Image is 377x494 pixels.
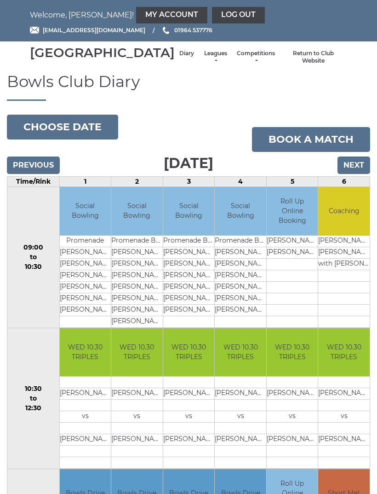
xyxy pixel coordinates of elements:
span: 01964 537776 [174,27,212,34]
a: Phone us 01964 537776 [161,26,212,35]
td: 2 [111,177,163,187]
td: [PERSON_NAME] [267,434,318,446]
td: vs [318,411,370,423]
td: [PERSON_NAME] [215,270,266,281]
td: [PERSON_NAME] [163,270,215,281]
td: WED 10.30 TRIPLES [318,328,370,377]
td: [PERSON_NAME] [111,434,163,446]
td: Coaching [318,187,370,235]
td: Social Bowling [60,187,111,235]
td: [PERSON_NAME] [318,434,370,446]
td: [PERSON_NAME] [267,247,318,258]
div: [GEOGRAPHIC_DATA] [30,46,175,60]
input: Next [337,157,370,174]
a: Leagues [203,50,228,65]
td: Roll Up Online Booking [267,187,318,235]
td: WED 10.30 TRIPLES [111,328,163,377]
td: [PERSON_NAME] [111,258,163,270]
td: [PERSON_NAME] [163,304,215,316]
td: [PERSON_NAME] [60,247,111,258]
td: [PERSON_NAME] [163,293,215,304]
span: [EMAIL_ADDRESS][DOMAIN_NAME] [43,27,145,34]
td: with [PERSON_NAME] [318,258,370,270]
td: Promenade Bowls [215,235,266,247]
td: [PERSON_NAME] [215,304,266,316]
h1: Bowls Club Diary [7,73,370,101]
td: WED 10.30 TRIPLES [163,328,215,377]
td: Social Bowling [163,187,215,235]
td: 1 [59,177,111,187]
a: Book a match [252,127,370,152]
td: [PERSON_NAME] [163,247,215,258]
td: [PERSON_NAME] [111,247,163,258]
td: 10:30 to 12:30 [7,328,60,469]
td: [PERSON_NAME] [111,304,163,316]
td: [PERSON_NAME] [111,270,163,281]
td: vs [215,411,266,423]
a: Competitions [237,50,275,65]
img: Email [30,27,39,34]
td: Social Bowling [111,187,163,235]
nav: Welcome, [PERSON_NAME]! [30,7,347,23]
td: Time/Rink [7,177,60,187]
td: [PERSON_NAME] [111,281,163,293]
td: [PERSON_NAME] [111,293,163,304]
td: [PERSON_NAME] [163,258,215,270]
td: [PERSON_NAME] [215,281,266,293]
td: [PERSON_NAME] [163,281,215,293]
td: Promenade [60,235,111,247]
td: 5 [266,177,318,187]
td: [PERSON_NAME] [267,235,318,247]
td: [PERSON_NAME] [163,434,215,446]
td: [PERSON_NAME] [60,304,111,316]
td: Social Bowling [215,187,266,235]
td: [PERSON_NAME] [215,258,266,270]
td: [PERSON_NAME] [60,388,111,400]
td: [PERSON_NAME] [111,316,163,327]
td: WED 10.30 TRIPLES [60,328,111,377]
td: [PERSON_NAME] [215,388,266,400]
td: [PERSON_NAME] [215,434,266,446]
td: [PERSON_NAME] [60,258,111,270]
td: 3 [163,177,215,187]
td: [PERSON_NAME] [318,247,370,258]
td: vs [163,411,215,423]
td: [PERSON_NAME] [215,247,266,258]
td: vs [267,411,318,423]
td: vs [111,411,163,423]
td: [PERSON_NAME] [111,388,163,400]
td: [PERSON_NAME] [318,388,370,400]
td: [PERSON_NAME] [267,388,318,400]
td: 09:00 to 10:30 [7,187,60,328]
td: [PERSON_NAME] [60,270,111,281]
td: WED 10.30 TRIPLES [215,328,266,377]
td: Promenade Bowls [163,235,215,247]
td: vs [60,411,111,423]
a: My Account [136,7,207,23]
td: [PERSON_NAME] [60,293,111,304]
a: Log out [212,7,265,23]
td: 6 [318,177,370,187]
td: [PERSON_NAME] [215,293,266,304]
td: [PERSON_NAME] [60,434,111,446]
td: WED 10.30 TRIPLES [267,328,318,377]
td: 4 [215,177,267,187]
td: [PERSON_NAME] [60,281,111,293]
a: Return to Club Website [284,50,343,65]
td: [PERSON_NAME] [318,235,370,247]
input: Previous [7,157,60,174]
button: Choose date [7,115,118,139]
td: [PERSON_NAME] [163,388,215,400]
a: Diary [179,50,194,58]
td: Promenade Bowls [111,235,163,247]
a: Email [EMAIL_ADDRESS][DOMAIN_NAME] [30,26,145,35]
img: Phone us [163,27,169,34]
